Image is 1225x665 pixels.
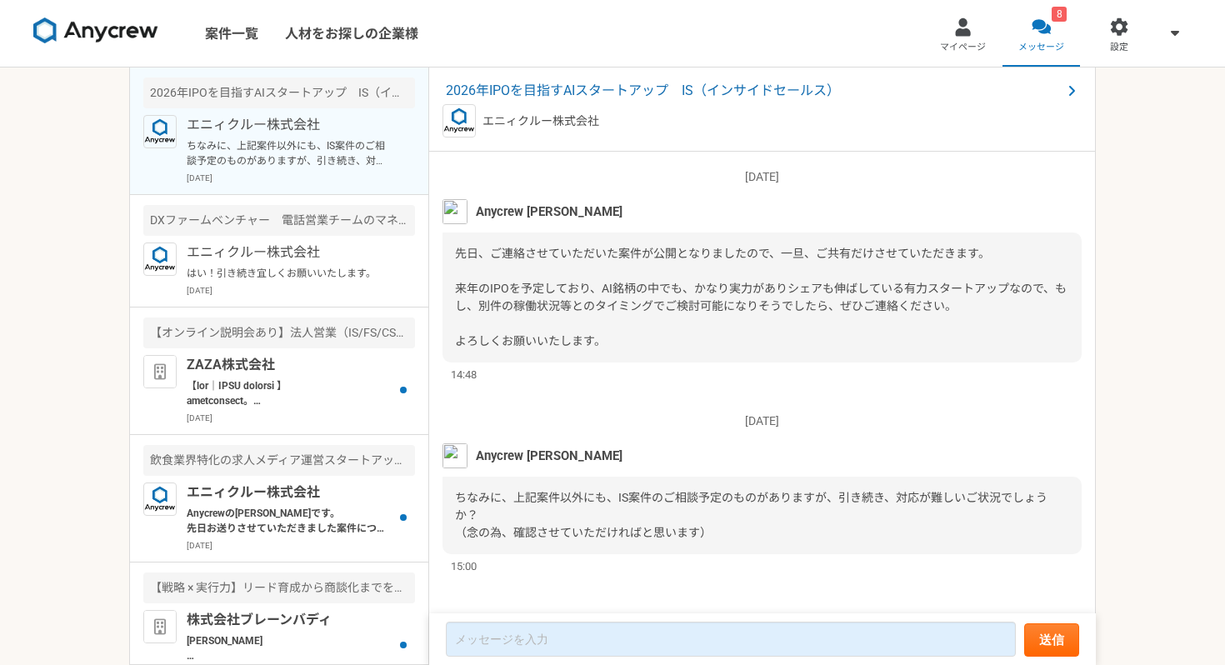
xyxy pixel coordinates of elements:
[446,81,1062,101] span: 2026年IPOを目指すAIスタートアップ IS（インサイドセールス）
[187,172,415,184] p: [DATE]
[143,610,177,643] img: default_org_logo-42cde973f59100197ec2c8e796e4974ac8490bb5b08a0eb061ff975e4574aa76.png
[455,247,1067,347] span: 先日、ご連絡させていただいた案件が公開となりましたので、一旦、ご共有だけさせていただきます。 来年のIPOを予定しており、AI銘柄の中でも、かなり実力がありシェアも伸ばしている有力スタートアップ...
[187,242,392,262] p: エニィクルー株式会社
[187,138,392,168] p: ちなみに、上記案件以外にも、IS案件のご相談予定のものがありますが、引き続き、対応が難しいご状況でしょうか？ （念の為、確認させていただければと思います）
[187,378,392,408] p: 【lor｜IPSU dolorsi 】 ametconsect。 ADIPiscingelits。 doeiusmodtemporincididunt、utlaboreetdoloremagna...
[1110,41,1128,54] span: 設定
[476,447,622,465] span: Anycrew [PERSON_NAME]
[187,412,415,424] p: [DATE]
[442,443,467,468] img: MHYT8150_2.jpg
[187,115,392,135] p: エニィクルー株式会社
[476,202,622,221] span: Anycrew [PERSON_NAME]
[451,367,477,382] span: 14:48
[1018,41,1064,54] span: メッセージ
[143,355,177,388] img: default_org_logo-42cde973f59100197ec2c8e796e4974ac8490bb5b08a0eb061ff975e4574aa76.png
[442,168,1082,186] p: [DATE]
[33,17,158,44] img: 8DqYSo04kwAAAAASUVORK5CYII=
[187,284,415,297] p: [DATE]
[143,77,415,108] div: 2026年IPOを目指すAIスタートアップ IS（インサイドセールス）
[455,491,1047,539] span: ちなみに、上記案件以外にも、IS案件のご相談予定のものがありますが、引き続き、対応が難しいご状況でしょうか？ （念の為、確認させていただければと思います）
[143,115,177,148] img: logo_text_blue_01.png
[143,572,415,603] div: 【戦略 × 実行力】リード育成から商談化までを一気通貫で担うIS
[442,412,1082,430] p: [DATE]
[1052,7,1067,22] div: 8
[143,242,177,276] img: logo_text_blue_01.png
[187,539,415,552] p: [DATE]
[940,41,986,54] span: マイページ
[442,199,467,224] img: MHYT8150_2.jpg
[187,482,392,502] p: エニィクルー株式会社
[143,445,415,476] div: 飲食業界特化の求人メディア運営スタートアップ セールス（東京/名古屋）
[143,482,177,516] img: logo_text_blue_01.png
[187,506,392,536] p: Anycrewの[PERSON_NAME]です。 先日お送りさせていただきました案件についていかがでしょうか？ ご検討いただけると幸いです。 本案件に関わらず、どのような案件を探しているかなど、...
[187,633,392,663] p: [PERSON_NAME] 突然のメッセージ失礼致します。 株式会社ブレーンバディ採用担当の[PERSON_NAME]と申します。 今回ご経歴を拝見し、お客様のセールス支援業務にお力添えいただけ...
[482,112,599,130] p: エニィクルー株式会社
[1024,623,1079,657] button: 送信
[187,266,392,281] p: はい！引き続き宜しくお願いいたします。
[451,558,477,574] span: 15:00
[442,104,476,137] img: logo_text_blue_01.png
[143,317,415,348] div: 【オンライン説明会あり】法人営業（IS/FS/CS）経験者歓迎／未経験も応募可
[187,610,392,630] p: 株式会社ブレーンバディ
[187,355,392,375] p: ZAZA株式会社
[143,205,415,236] div: DXファームベンチャー 電話営業チームのマネジメント（週1出社）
